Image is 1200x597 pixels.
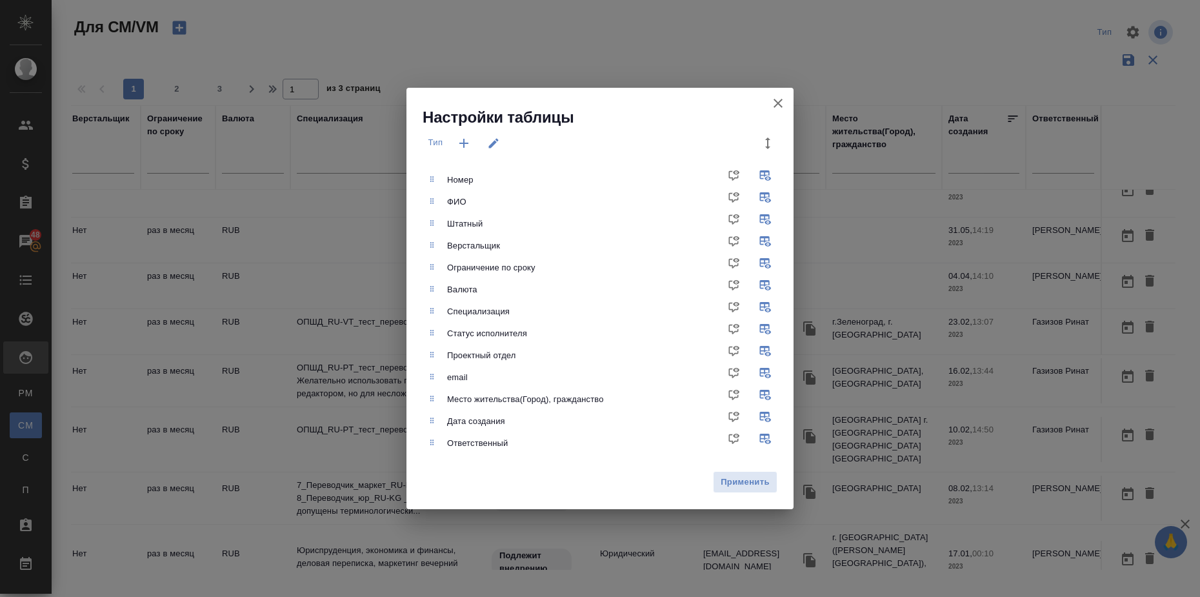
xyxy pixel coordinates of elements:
button: Применить [713,471,777,494]
div: Ответственный [426,432,794,454]
div: Статус исполнителя [447,327,792,340]
span: Показывать в доп. информации [721,208,752,239]
div: Валюта [426,279,794,301]
button: Высота таблицы [752,128,783,159]
div: Номер [426,169,794,191]
span: Показывать в таблице [752,340,783,371]
span: Показывать в таблице [752,187,783,218]
div: Штатный [447,218,792,230]
div: email [426,367,794,389]
span: Показывать в доп. информации [721,165,752,196]
div: Ограничение по сроку [447,261,792,274]
div: Дата создания [447,415,792,428]
div: Ограничение по сроку [426,257,794,279]
span: Показывать в таблице [752,318,783,349]
span: Показывать в таблице [752,208,783,239]
div: ФИО [426,191,794,213]
div: email [447,371,792,384]
div: split button [423,128,448,159]
span: Показывать в таблице [752,428,783,459]
div: Ответственный [447,437,792,450]
div: Место жительства(Город), гражданство [426,389,794,410]
span: Показывать в доп. информации [721,384,752,415]
span: Показывать в доп. информации [721,318,752,349]
span: Показывать в таблице [752,384,783,415]
div: Номер [447,174,792,187]
div: Верстальщик [447,239,792,252]
div: Верстальщик [426,235,794,257]
div: Дата создания [426,410,794,432]
span: Показывать в таблице [752,252,783,283]
span: Показывать в доп. информации [721,340,752,371]
button: Новые настройки [448,128,479,159]
div: ФИО [447,196,792,208]
div: Специализация [426,301,794,323]
div: Штатный [426,213,794,235]
span: Применить [720,475,770,490]
span: Показывать в таблице [752,296,783,327]
span: Показывать в таблице [752,274,783,305]
span: Показывать в доп. информации [721,274,752,305]
div: Валюта [447,283,792,296]
div: Место жительства(Город), гражданство [447,393,792,406]
span: Показывать в таблице [752,230,783,261]
div: Статус исполнителя [426,323,794,345]
div: Проектный отдел [426,345,794,367]
span: Показывать в доп. информации [721,230,752,261]
span: Показывать в доп. информации [721,252,752,283]
span: Показывать в доп. информации [721,406,752,437]
div: Специализация [447,305,792,318]
button: Переименовать [479,128,508,159]
span: Показывать в доп. информации [721,187,752,218]
span: Показывать в доп. информации [721,362,752,393]
span: Настройки таблицы [423,107,574,128]
span: Показывать в таблице [752,165,783,196]
div: Проектный отдел [447,349,792,362]
span: Показывать в доп. информации [721,296,752,327]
